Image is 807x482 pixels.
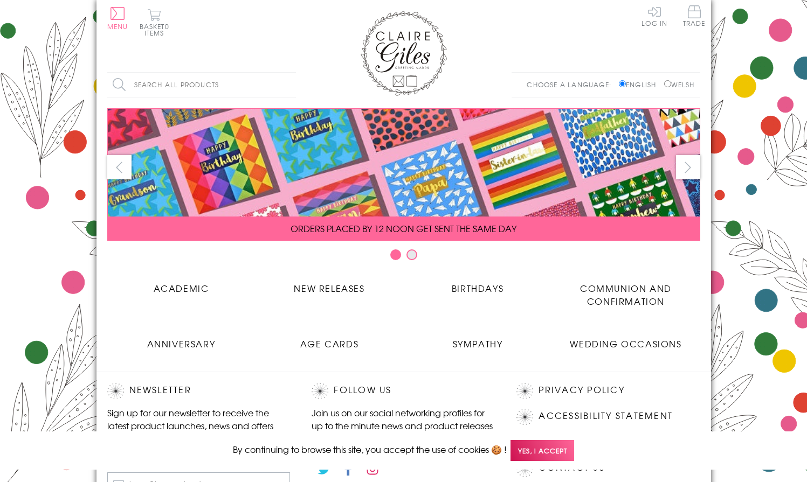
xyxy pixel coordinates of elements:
a: Anniversary [107,329,256,350]
button: Menu [107,7,128,30]
input: Welsh [664,80,671,87]
a: Privacy Policy [539,383,624,397]
a: Wedding Occasions [552,329,700,350]
a: Log In [642,5,667,26]
span: Menu [107,22,128,31]
span: Trade [683,5,706,26]
span: Birthdays [452,282,503,295]
img: Claire Giles Greetings Cards [361,11,447,96]
span: Academic [154,282,209,295]
input: English [619,80,626,87]
span: Wedding Occasions [570,337,681,350]
a: Trade [683,5,706,29]
a: New Releases [256,274,404,295]
input: Search all products [107,73,296,97]
label: English [619,80,661,89]
a: Academic [107,274,256,295]
button: Carousel Page 1 (Current Slide) [390,249,401,260]
a: Sympathy [404,329,552,350]
h2: Newsletter [107,383,291,399]
button: Carousel Page 2 [406,249,417,260]
a: Communion and Confirmation [552,274,700,308]
span: ORDERS PLACED BY 12 NOON GET SENT THE SAME DAY [291,222,516,235]
h2: Follow Us [312,383,495,399]
span: New Releases [294,282,364,295]
a: Birthdays [404,274,552,295]
a: Accessibility Statement [539,409,673,423]
label: Welsh [664,80,695,89]
span: Age Cards [300,337,358,350]
span: Sympathy [453,337,503,350]
p: Join us on our social networking profiles for up to the minute news and product releases the mome... [312,406,495,445]
span: Communion and Confirmation [580,282,672,308]
button: prev [107,155,132,179]
span: 0 items [144,22,169,38]
a: Contact Us [539,460,604,475]
span: Anniversary [147,337,216,350]
input: Search [285,73,296,97]
p: Sign up for our newsletter to receive the latest product launches, news and offers directly to yo... [107,406,291,445]
div: Carousel Pagination [107,249,700,266]
a: Age Cards [256,329,404,350]
p: Choose a language: [527,80,617,89]
button: Basket0 items [140,9,169,36]
button: next [676,155,700,179]
span: Yes, I accept [511,440,574,461]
